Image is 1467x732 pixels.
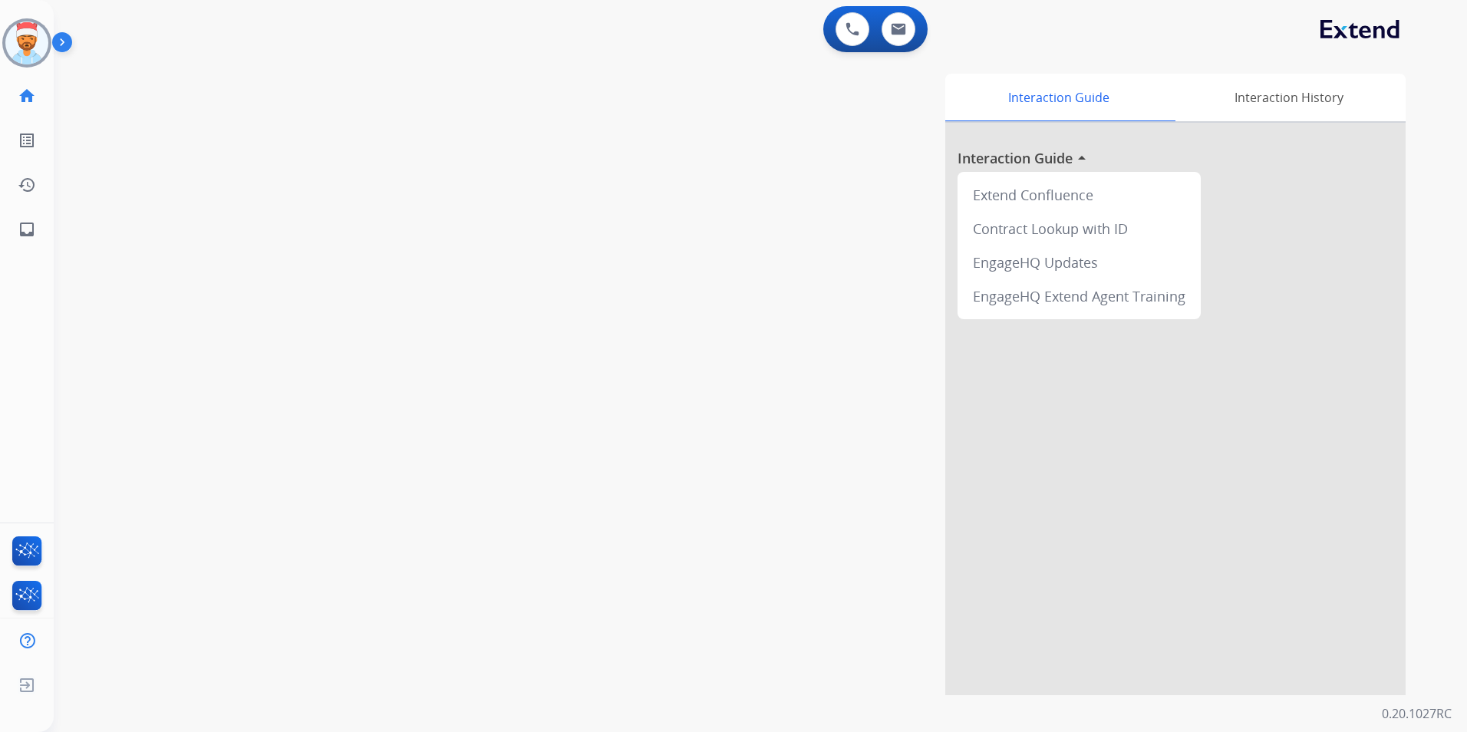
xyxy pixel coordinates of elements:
[945,74,1172,121] div: Interaction Guide
[18,220,36,239] mat-icon: inbox
[964,246,1195,279] div: EngageHQ Updates
[18,176,36,194] mat-icon: history
[964,212,1195,246] div: Contract Lookup with ID
[1172,74,1406,121] div: Interaction History
[18,87,36,105] mat-icon: home
[18,131,36,150] mat-icon: list_alt
[5,21,48,64] img: avatar
[964,178,1195,212] div: Extend Confluence
[1382,704,1452,723] p: 0.20.1027RC
[964,279,1195,313] div: EngageHQ Extend Agent Training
